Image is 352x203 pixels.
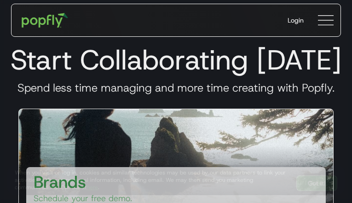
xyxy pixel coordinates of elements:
a: home [15,6,75,34]
a: here [87,184,98,191]
div: Login [288,16,304,25]
div: When you visit or log in, cookies and similar technologies may be used by our data partners to li... [15,169,289,191]
a: Got It! [296,175,337,191]
h1: Start Collaborating [DATE] [7,43,345,76]
a: Login [280,8,311,32]
h3: Spend less time managing and more time creating with Popfly. [7,81,345,95]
